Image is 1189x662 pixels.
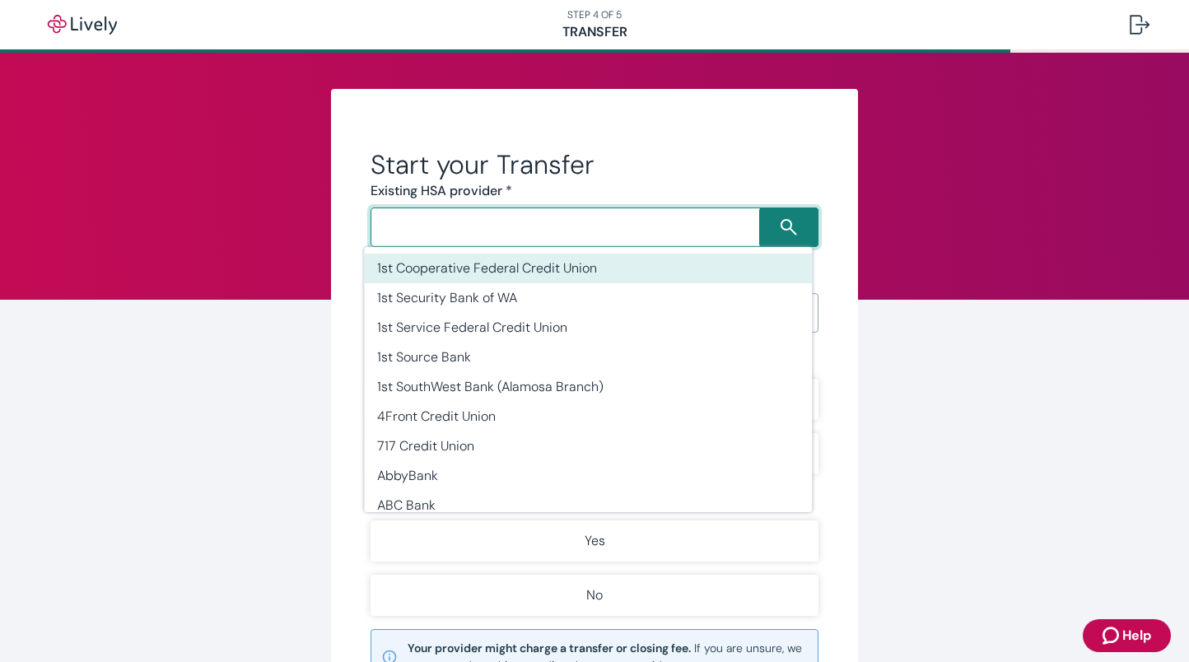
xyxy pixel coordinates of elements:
svg: Search icon [781,219,797,235]
button: Zendesk support iconHelp [1083,619,1171,652]
button: Log out [1117,5,1163,44]
strong: Your provider might charge a transfer or closing fee. [408,641,691,655]
button: No [371,575,818,616]
li: 1st Source Bank [364,343,812,372]
p: Yes [585,531,605,551]
button: Search icon [759,207,818,247]
label: Existing HSA provider * [371,181,512,201]
li: ABC Bank [364,491,812,520]
span: Help [1122,626,1151,646]
input: Search input [375,216,759,239]
li: 717 Credit Union [364,431,812,461]
h2: Start your Transfer [371,148,818,181]
li: 4Front Credit Union [364,402,812,431]
li: 1st Service Federal Credit Union [364,313,812,343]
button: Yes [371,520,818,562]
li: AbbyBank [364,461,812,491]
svg: Zendesk support icon [1103,626,1122,646]
img: Lively [36,15,128,35]
li: 1st Cooperative Federal Credit Union [364,254,812,283]
li: 1st Security Bank of WA [364,283,812,313]
p: No [586,585,603,605]
li: 1st SouthWest Bank (Alamosa Branch) [364,372,812,402]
